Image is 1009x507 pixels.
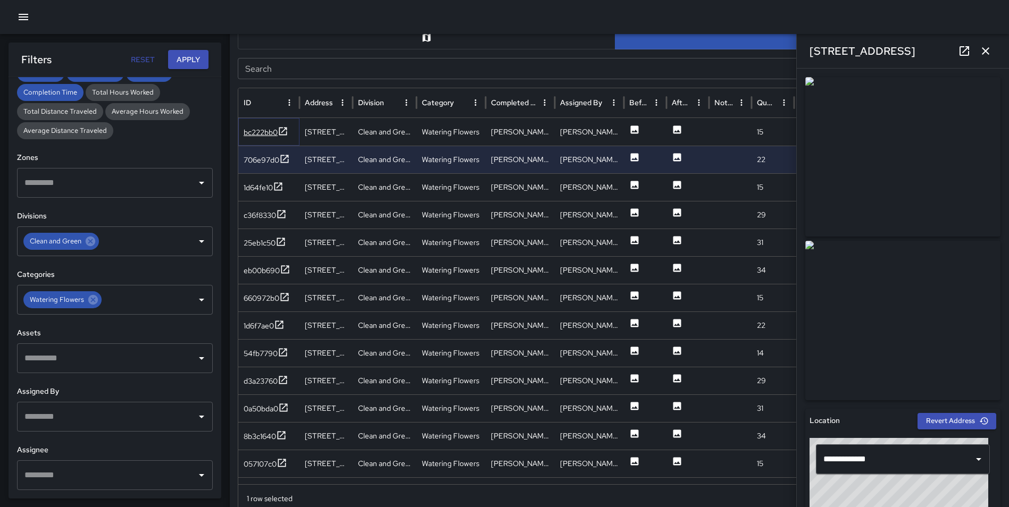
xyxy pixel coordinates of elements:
button: Open [194,175,209,190]
button: Apply [168,50,209,70]
div: Watering Flowers [416,284,486,311]
div: 706e97d0 [244,155,279,165]
div: Watering Flowers [416,256,486,284]
div: Jordan Southwick [555,284,624,311]
div: After Photo [672,98,690,107]
div: Clean and Green [353,367,416,394]
div: 31 [752,229,794,256]
div: Clean and Green [353,284,416,311]
div: Clean and Green [353,173,416,201]
div: 0a50bda0 [244,403,278,414]
div: 1 row selected [247,493,293,504]
div: 057107c0 [244,459,277,469]
span: Completion Time [17,87,84,98]
div: 816 South Calhoun Street [299,173,353,201]
div: c36f8330 [244,210,276,221]
div: 1111 Broadway [299,118,353,146]
div: Jordan Southwick [555,256,624,284]
button: bc222bb0 [244,126,288,139]
div: Jordan Southwick [555,201,624,229]
svg: Map [421,32,432,43]
button: 1d6f7ae0 [244,319,285,333]
button: Open [194,468,209,483]
div: Address [305,98,333,107]
div: 1d64fe10 [244,182,273,193]
div: Jordan Southwick [555,450,624,477]
button: Table [615,26,993,49]
div: Jordan Southwick [555,173,624,201]
button: Map [238,26,615,49]
button: Notes column menu [734,95,749,110]
button: Open [194,351,209,366]
div: ID [244,98,251,107]
div: Clean and Green [23,233,99,250]
div: Watering Flowers [416,367,486,394]
div: Watering Flowers [416,201,486,229]
div: Jordan Southwick [555,367,624,394]
button: ID column menu [282,95,297,110]
div: eb00b690 [244,265,280,276]
button: Open [194,292,209,307]
div: 1113 Broadway [299,311,353,339]
button: 660972b0 [244,292,290,305]
div: Completion Time [17,84,84,101]
div: 29 [752,367,794,394]
span: Watering Flowers [23,294,90,305]
button: 706e97d0 [244,154,290,167]
div: Jordan Southwick [555,394,624,422]
div: 34 [752,422,794,450]
div: 1113 Broadway [299,450,353,477]
div: Jordan Southwick [486,311,555,339]
div: Watering Flowers [416,173,486,201]
button: d3a23760 [244,375,288,388]
button: Address column menu [335,95,350,110]
div: 816 South Calhoun Street [299,339,353,367]
button: Quantity column menu [777,95,791,110]
div: Jordan Southwick [486,394,555,422]
div: 816 South Calhoun Street [299,394,353,422]
div: Jordan Southwick [486,256,555,284]
div: Jordan Southwick [486,450,555,477]
div: Clean and Green [353,229,416,256]
div: Assigned By [560,98,602,107]
h6: Assigned By [17,386,213,398]
div: 8b3c1640 [244,431,276,442]
div: bc222bb0 [244,127,278,138]
div: Jordan Southwick [555,311,624,339]
div: Jordan Southwick [486,146,555,173]
div: Jordan Southwick [555,422,624,450]
div: Jordan Southwick [486,118,555,146]
div: 54fb7790 [244,348,278,359]
div: 800 South Calhoun Street [299,229,353,256]
div: Jordan Southwick [486,229,555,256]
div: Jordan Southwick [555,118,624,146]
div: Jordan Southwick [555,339,624,367]
div: 25eb1c50 [244,238,276,248]
h6: Divisions [17,210,213,222]
div: Watering Flowers [416,146,486,173]
div: 660972b0 [244,293,279,303]
div: Notes [714,98,733,107]
div: Clean and Green [353,256,416,284]
div: Jordan Southwick [486,367,555,394]
h6: Zones [17,152,213,164]
button: After Photo column menu [691,95,706,110]
span: Total Hours Worked [86,87,160,98]
div: Before Photo [629,98,648,107]
div: Watering Flowers [416,450,486,477]
div: 15 [752,118,794,146]
div: Watering Flowers [416,311,486,339]
div: Watering Flowers [23,291,102,308]
h6: Categories [17,269,213,281]
div: Clean and Green [353,450,416,477]
div: 31 [752,394,794,422]
h6: Filters [21,51,52,68]
button: eb00b690 [244,264,290,277]
div: Jordan Southwick [486,284,555,311]
div: Clean and Green [353,201,416,229]
div: 22 [752,311,794,339]
div: Clean and Green [353,394,416,422]
span: Total Distance Traveled [17,106,103,117]
div: Jordan Southwick [486,339,555,367]
h6: Assignee [17,444,213,456]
